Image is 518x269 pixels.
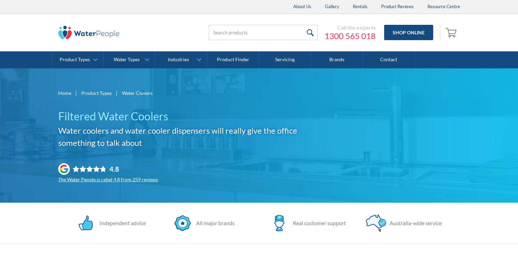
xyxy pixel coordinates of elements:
[115,89,119,97] div: |
[58,89,71,97] a: Home
[207,51,259,68] a: Product Finder
[75,89,78,97] div: |
[363,51,415,68] a: Contact
[445,27,458,38] img: shopping cart
[168,57,189,63] div: Industries
[58,177,320,182] div: The Water People is rated 4.8 from 259 reviews
[73,165,320,173] div: Rating: 4.8 out of 5
[325,31,376,41] a: 1300 565 018
[109,165,119,173] div: 4.8
[384,25,433,40] a: Shop Online
[58,26,120,39] img: The Water People
[311,51,363,68] a: Brands
[81,89,112,97] a: Product Types
[58,124,320,149] h2: Water coolers and water cooler dispensers will really give the office something to talk about
[289,219,346,227] div: Real customer support
[259,51,311,68] a: Servicing
[386,219,442,227] div: Australia-wide service
[104,51,155,68] a: Water Types
[444,24,460,41] a: Open empty cart
[52,51,103,68] a: Product Types
[114,57,140,63] div: Water Types
[209,25,318,40] input: Search products
[60,57,90,63] div: Product Types
[155,51,207,68] a: Industries
[325,24,376,31] div: Call the experts
[122,89,153,97] div: Water Coolers
[96,219,146,227] div: Independent advice
[58,108,320,124] h1: Filtered Water Coolers
[193,219,235,227] div: All major brands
